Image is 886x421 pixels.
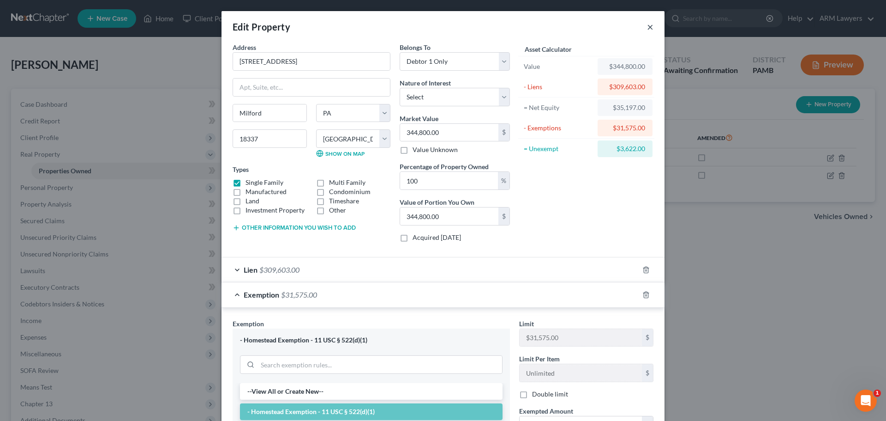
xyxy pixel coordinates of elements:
[316,150,365,157] a: Show on Map
[257,356,502,373] input: Search exemption rules...
[259,265,299,274] span: $309,603.00
[329,206,346,215] label: Other
[605,123,645,133] div: $31,575.00
[233,79,390,96] input: Apt, Suite, etc...
[233,20,290,33] div: Edit Property
[642,329,653,347] div: $
[400,172,498,189] input: 0.00
[400,124,498,141] input: 0.00
[874,390,881,397] span: 1
[400,197,474,207] label: Value of Portion You Own
[519,407,573,415] span: Exempted Amount
[400,114,438,123] label: Market Value
[245,196,259,206] label: Land
[605,62,645,71] div: $344,800.00
[244,265,257,274] span: Lien
[524,82,593,92] div: - Liens
[413,145,458,154] label: Value Unknown
[240,403,503,420] li: - Homestead Exemption - 11 USC § 522(d)(1)
[524,123,593,133] div: - Exemptions
[642,364,653,382] div: $
[244,290,279,299] span: Exemption
[233,53,390,70] input: Enter address...
[245,187,287,196] label: Manufactured
[240,383,503,400] li: --View All or Create New--
[400,43,431,51] span: Belongs To
[524,103,593,112] div: = Net Equity
[329,196,359,206] label: Timeshare
[520,329,642,347] input: --
[524,62,593,71] div: Value
[525,44,572,54] label: Asset Calculator
[524,144,593,153] div: = Unexempt
[400,78,451,88] label: Nature of Interest
[498,172,509,189] div: %
[605,103,645,112] div: $35,197.00
[520,364,642,382] input: --
[233,43,256,51] span: Address
[498,207,509,225] div: $
[605,82,645,92] div: $309,603.00
[498,124,509,141] div: $
[281,290,317,299] span: $31,575.00
[519,354,560,364] label: Limit Per Item
[605,144,645,153] div: $3,622.00
[532,390,568,399] label: Double limit
[400,207,498,225] input: 0.00
[240,336,503,345] div: - Homestead Exemption - 11 USC § 522(d)(1)
[245,178,283,187] label: Single Family
[233,224,356,232] button: Other information you wish to add
[519,320,534,328] span: Limit
[413,233,461,242] label: Acquired [DATE]
[647,21,653,32] button: ×
[233,165,249,174] label: Types
[233,104,306,122] input: Enter city...
[329,187,371,196] label: Condominium
[329,178,365,187] label: Multi Family
[855,390,877,412] iframe: Intercom live chat
[233,129,307,148] input: Enter zip...
[245,206,305,215] label: Investment Property
[233,320,264,328] span: Exemption
[400,162,489,171] label: Percentage of Property Owned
